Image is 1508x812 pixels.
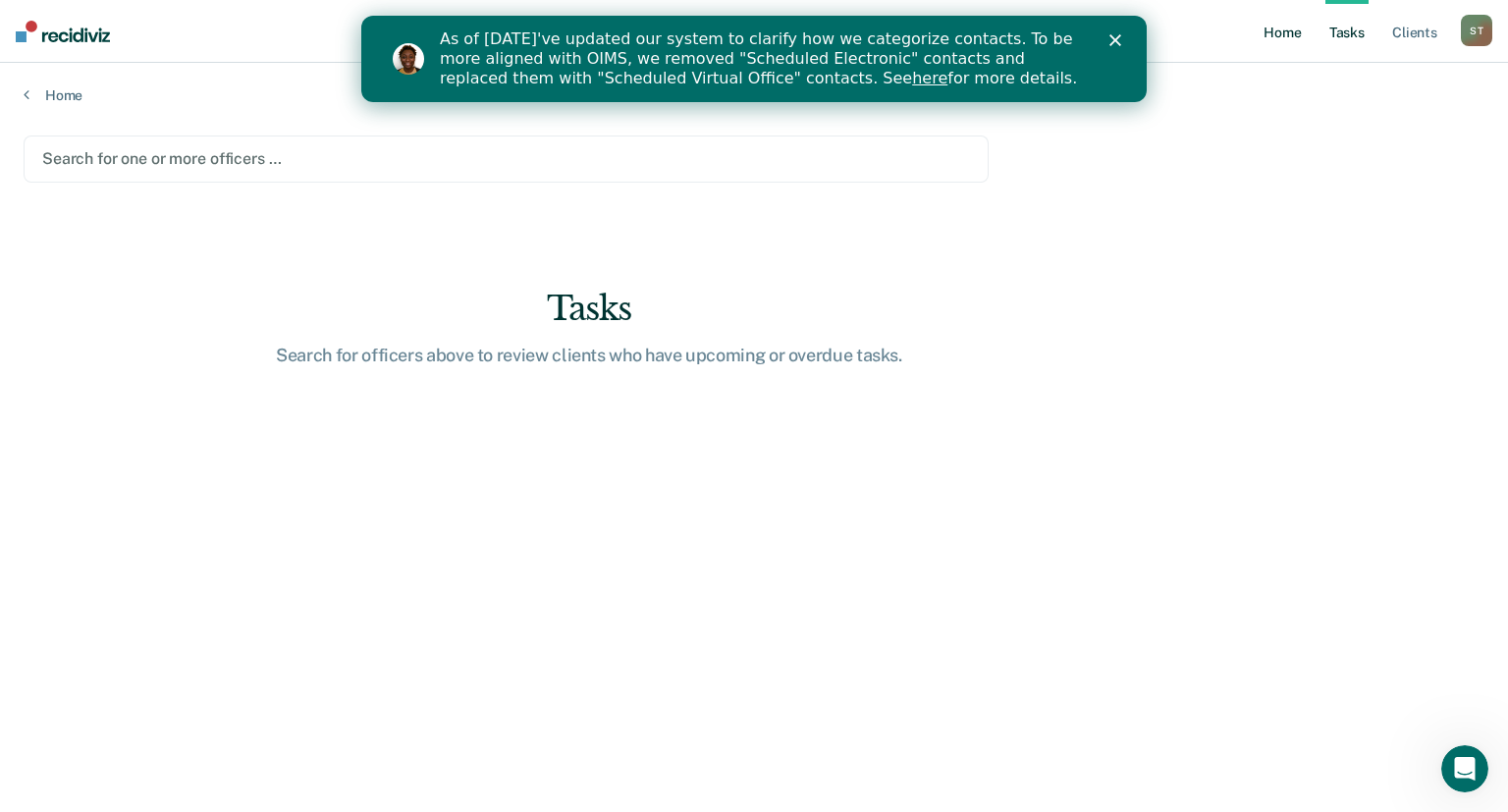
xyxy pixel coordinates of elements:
iframe: Intercom live chat [1441,745,1488,792]
iframe: Intercom live chat banner [361,16,1147,102]
img: Recidiviz [16,21,110,42]
div: Tasks [275,289,903,329]
button: ST [1461,15,1492,46]
a: here [551,53,586,72]
a: Home [24,86,1484,104]
div: Close [748,18,768,29]
div: S T [1461,15,1492,46]
div: Search for officers above to review clients who have upcoming or overdue tasks. [275,345,903,366]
